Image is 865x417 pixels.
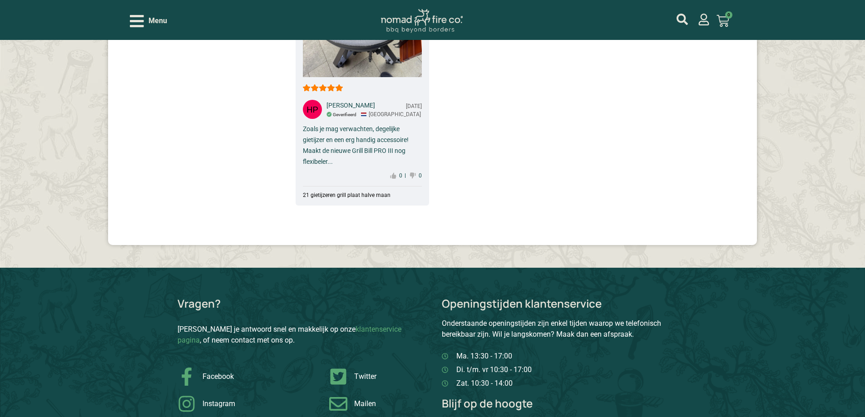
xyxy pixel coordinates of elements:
[361,113,366,116] img: country flag
[706,9,740,33] a: 0
[454,378,513,389] span: Zat. 10:30 - 14:00
[200,398,235,409] span: Instagram
[454,364,532,375] span: Di. t/m. vr 10:30 - 17:00
[352,371,376,382] span: Twitter
[200,371,234,382] span: Facebook
[677,14,688,25] a: mijn account
[442,398,688,409] p: Blijf op de hoogte
[329,395,415,413] a: Grill Bill Contact
[361,111,421,118] div: [GEOGRAPHIC_DATA]
[303,186,422,198] a: 21 gietijzeren grill plaat halve maan
[416,173,422,178] span: 0
[178,368,320,386] a: Grill Bill Facebook
[454,351,512,362] span: Ma. 13:30 - 17:00
[329,368,415,386] a: Grill Bill Twitter
[130,13,167,29] div: Open/Close Menu
[303,100,322,119] img: user
[327,158,333,165] span: ...
[406,103,422,109] div: [DATE]
[178,395,320,413] a: Grill Bill Instagram
[725,11,732,19] span: 0
[442,298,688,309] p: Openingstijden klantenservice
[178,298,221,309] p: Vragen?
[352,398,376,409] span: Mailen
[698,14,710,25] a: mijn account
[303,123,422,167] div: Zoals je mag verwachten, degelijke gietijzer en een erg handig accessoire! Maakt de nieuwe Grill ...
[326,102,375,109] div: [PERSON_NAME]
[178,324,424,346] p: [PERSON_NAME] je antwoord snel en makkelijk op onze , of neem contact met ons op.
[333,112,356,117] div: Geverifieerd
[396,173,405,178] span: 0
[303,192,390,198] div: 21 gietijzeren grill plaat halve maan
[148,15,167,26] span: Menu
[381,9,463,33] img: Nomad Logo
[442,318,688,340] p: Onderstaande openingstijden zijn enkel tijden waarop we telefonisch bereikbaar zijn. Wil je langs...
